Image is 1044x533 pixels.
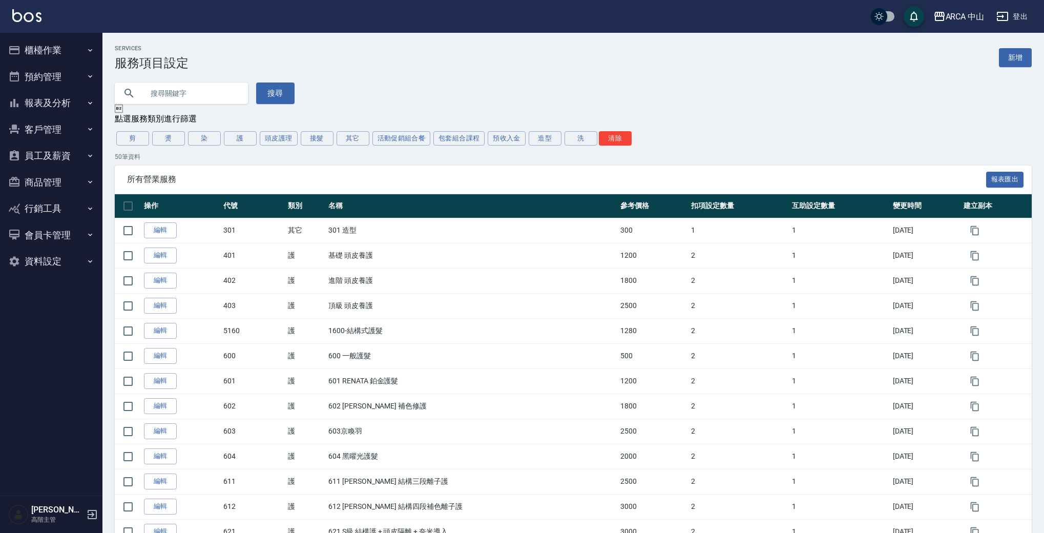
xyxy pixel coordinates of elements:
[946,10,985,23] div: ARCA 中山
[789,194,890,218] th: 互助設定數量
[688,419,789,444] td: 2
[618,368,688,394] td: 1200
[285,243,326,268] td: 護
[326,218,618,243] td: 301 造型
[890,394,961,419] td: [DATE]
[144,248,177,263] a: 編輯
[326,293,618,318] td: 頂級 頭皮養護
[890,494,961,519] td: [DATE]
[221,494,285,519] td: 612
[789,293,890,318] td: 1
[961,194,1032,218] th: 建立副本
[688,343,789,368] td: 2
[4,195,98,222] button: 行銷工具
[986,172,1024,188] button: 報表匯出
[326,394,618,419] td: 602 [PERSON_NAME] 補色修護
[618,469,688,494] td: 2500
[285,293,326,318] td: 護
[285,444,326,469] td: 護
[221,419,285,444] td: 603
[12,9,41,22] img: Logo
[144,323,177,339] a: 編輯
[618,293,688,318] td: 2500
[221,343,285,368] td: 600
[326,343,618,368] td: 600 一般護髮
[890,469,961,494] td: [DATE]
[326,318,618,343] td: 1600-結構式護髮
[904,6,924,27] button: save
[152,131,185,146] button: 燙
[326,268,618,293] td: 進階 頭皮養護
[4,90,98,116] button: 報表及分析
[618,243,688,268] td: 1200
[144,222,177,238] a: 編輯
[688,469,789,494] td: 2
[144,298,177,314] a: 編輯
[127,174,986,184] span: 所有營業服務
[688,243,789,268] td: 2
[599,131,632,146] button: 清除
[890,268,961,293] td: [DATE]
[326,494,618,519] td: 612 [PERSON_NAME] 結構四段補色離子護
[326,419,618,444] td: 603京喚羽
[789,243,890,268] td: 1
[999,48,1032,67] a: 新增
[789,343,890,368] td: 1
[221,469,285,494] td: 611
[890,243,961,268] td: [DATE]
[285,419,326,444] td: 護
[143,79,240,107] input: 搜尋關鍵字
[221,218,285,243] td: 301
[224,131,257,146] button: 護
[986,174,1024,183] a: 報表匯出
[326,444,618,469] td: 604 黑曜光護髮
[285,318,326,343] td: 護
[618,494,688,519] td: 3000
[115,114,1032,125] div: 點選服務類別進行篩選
[326,368,618,394] td: 601 RENATA 鉑金護髮
[326,469,618,494] td: 611 [PERSON_NAME] 結構三段離子護
[144,448,177,464] a: 編輯
[618,268,688,293] td: 1800
[618,394,688,419] td: 1800
[221,444,285,469] td: 604
[618,318,688,343] td: 1280
[285,394,326,419] td: 護
[4,64,98,90] button: 預約管理
[992,7,1032,26] button: 登出
[618,343,688,368] td: 500
[4,37,98,64] button: 櫃檯作業
[688,318,789,343] td: 2
[115,45,189,52] h2: Services
[789,268,890,293] td: 1
[529,131,561,146] button: 造型
[221,194,285,218] th: 代號
[31,505,83,515] h5: [PERSON_NAME]
[789,218,890,243] td: 1
[688,494,789,519] td: 2
[326,194,618,218] th: 名稱
[301,131,333,146] button: 接髮
[221,293,285,318] td: 403
[890,194,961,218] th: 變更時間
[285,343,326,368] td: 護
[116,131,149,146] button: 剪
[618,444,688,469] td: 2000
[285,469,326,494] td: 護
[565,131,597,146] button: 洗
[141,194,221,218] th: 操作
[789,444,890,469] td: 1
[688,268,789,293] td: 2
[4,169,98,196] button: 商品管理
[688,368,789,394] td: 2
[144,273,177,289] a: 編輯
[285,218,326,243] td: 其它
[789,469,890,494] td: 1
[188,131,221,146] button: 染
[488,131,526,146] button: 預收入金
[326,243,618,268] td: 基礎 頭皮養護
[789,368,890,394] td: 1
[433,131,485,146] button: 包套組合課程
[144,474,177,489] a: 編輯
[4,248,98,275] button: 資料設定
